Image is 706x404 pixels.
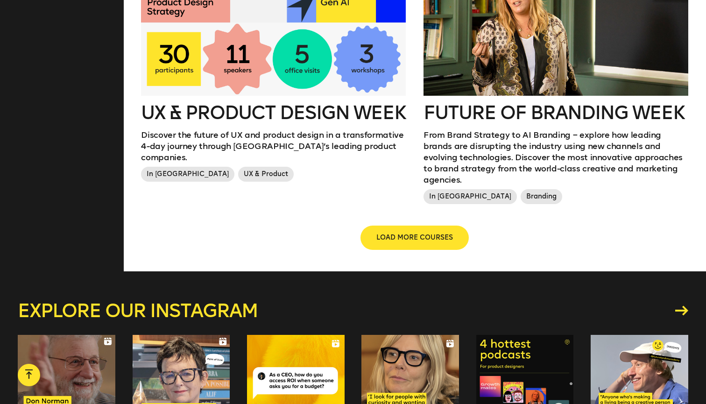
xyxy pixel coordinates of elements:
[141,129,406,163] p: Discover the future of UX and product design in a transformative 4-day journey through [GEOGRAPHI...
[424,103,688,122] h2: Future of branding week
[141,103,406,122] h2: UX & Product Design Week
[18,301,688,320] a: Explore our instagram
[238,167,294,182] span: UX & Product
[376,233,453,242] span: LOAD MORE COURSES
[361,227,468,249] button: LOAD MORE COURSES
[424,189,517,204] span: In [GEOGRAPHIC_DATA]
[141,167,234,182] span: In [GEOGRAPHIC_DATA]
[521,189,562,204] span: Branding
[424,129,688,185] p: From Brand Strategy to AI Branding – explore how leading brands are disrupting the industry using...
